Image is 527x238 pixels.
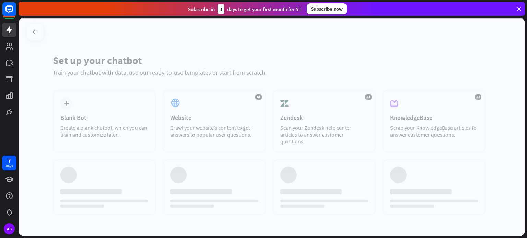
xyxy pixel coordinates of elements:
[4,223,15,234] div: AB
[218,4,224,14] div: 3
[6,164,13,168] div: days
[2,156,16,170] a: 7 days
[307,3,347,14] div: Subscribe now
[8,158,11,164] div: 7
[188,4,301,14] div: Subscribe in days to get your first month for $1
